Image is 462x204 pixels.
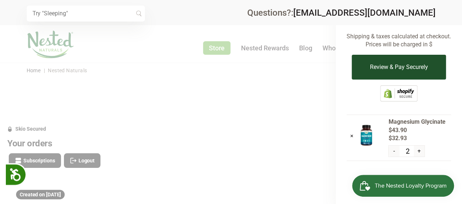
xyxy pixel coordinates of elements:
button: Review & Pay Securely [352,55,446,80]
p: Shipping & taxes calculated at checkout. Prices will be charged in $ [347,32,451,49]
span: Magnesium Glycinate [388,118,451,126]
a: This online store is secured by Shopify [380,96,417,103]
a: × [350,132,354,139]
span: $43.90 [388,126,451,157]
iframe: Button to open loyalty program pop-up [352,175,455,197]
img: Magnesium Glycinate - USA [357,123,375,147]
button: - [389,146,399,157]
span: $32.93 [402,18,424,26]
div: Questions?: [247,8,436,17]
button: + [414,146,424,157]
span: $32.93 [388,134,451,142]
a: [EMAIL_ADDRESS][DOMAIN_NAME] [293,8,436,18]
input: Try "Sleeping" [27,5,145,22]
img: Shopify secure badge [380,85,417,101]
